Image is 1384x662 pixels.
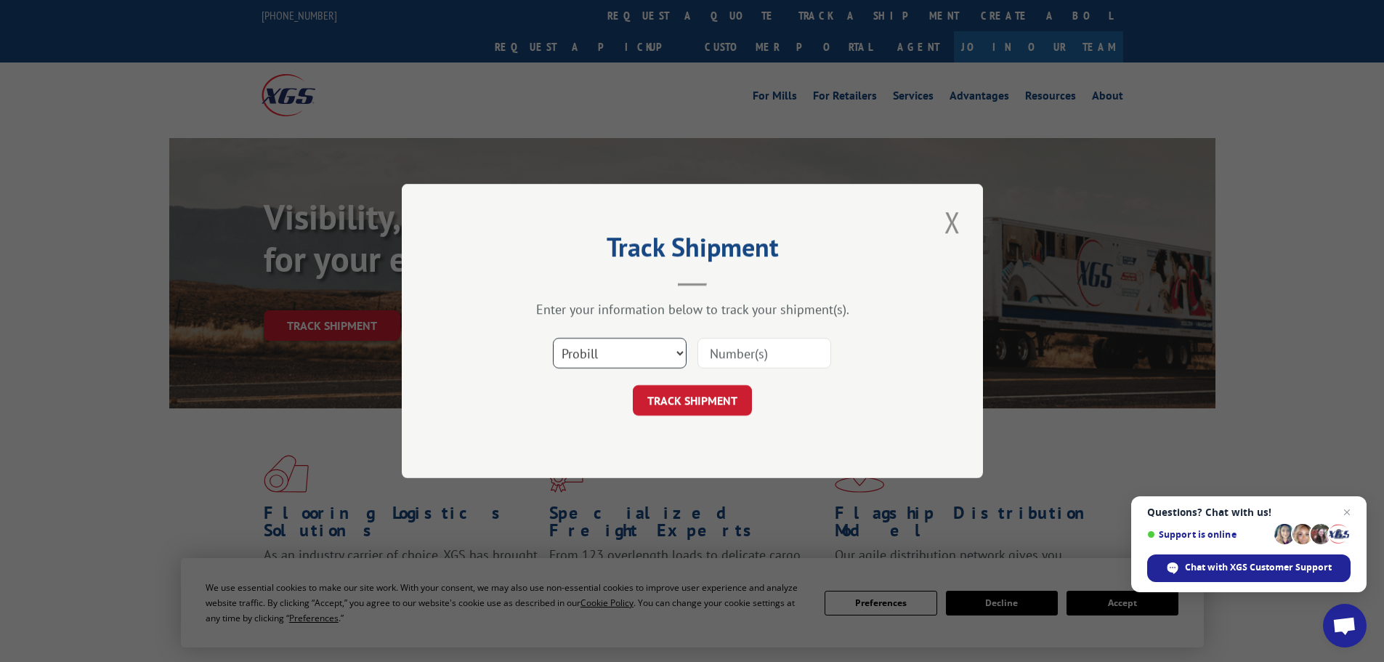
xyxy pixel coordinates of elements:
[474,237,910,265] h2: Track Shipment
[1185,561,1332,574] span: Chat with XGS Customer Support
[474,301,910,318] div: Enter your information below to track your shipment(s).
[1147,554,1351,582] span: Chat with XGS Customer Support
[1147,506,1351,518] span: Questions? Chat with us!
[633,385,752,416] button: TRACK SHIPMENT
[697,338,831,368] input: Number(s)
[940,202,965,242] button: Close modal
[1147,529,1269,540] span: Support is online
[1323,604,1367,647] a: Open chat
